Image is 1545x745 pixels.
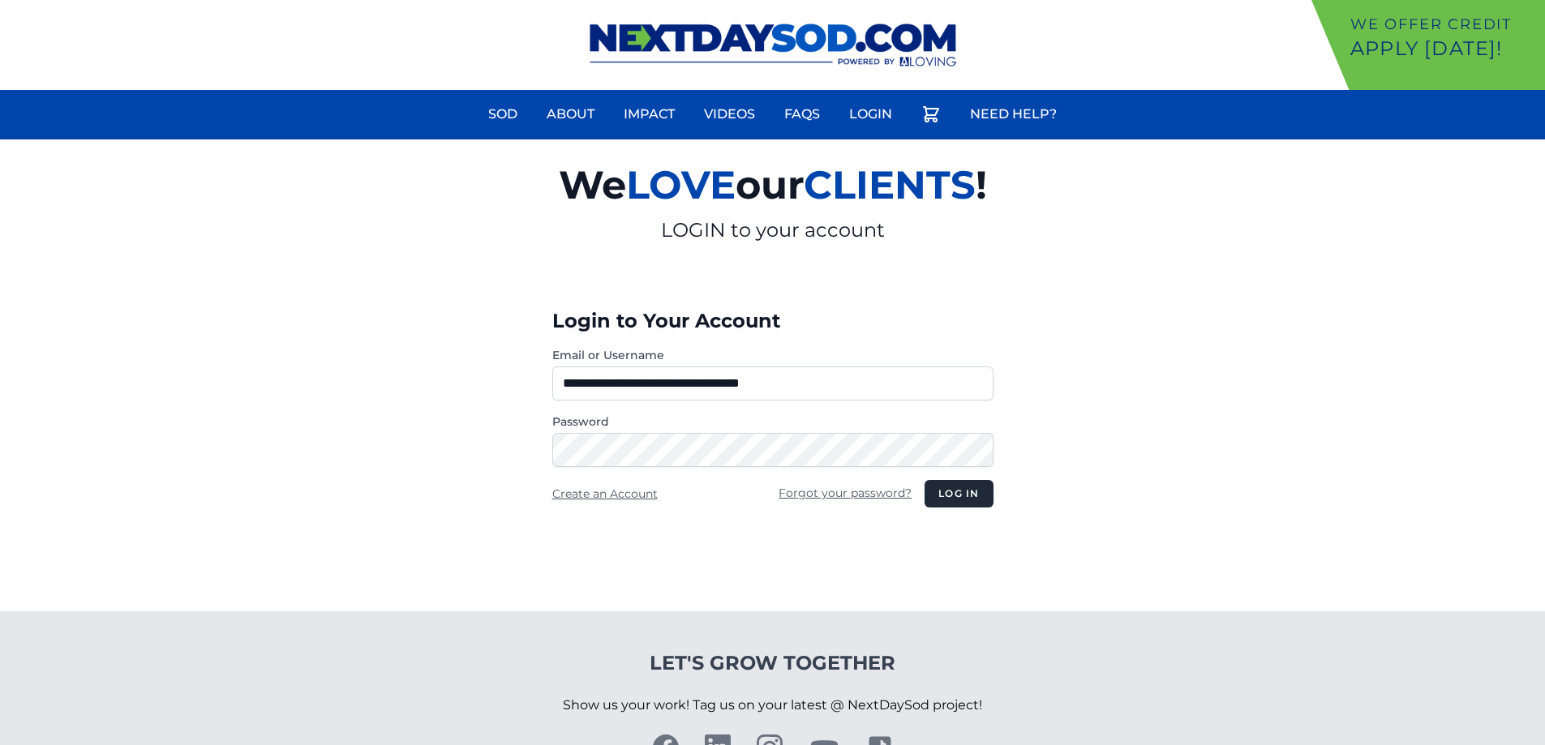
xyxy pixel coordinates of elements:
label: Email or Username [552,347,994,363]
a: Forgot your password? [779,486,912,500]
p: Apply [DATE]! [1350,36,1539,62]
span: CLIENTS [804,161,976,208]
a: Sod [479,95,527,134]
a: Videos [694,95,765,134]
a: Create an Account [552,486,658,501]
label: Password [552,413,994,430]
a: FAQs [775,95,830,134]
a: Need Help? [960,95,1066,134]
a: About [537,95,604,134]
h4: Let's Grow Together [563,650,982,676]
a: Login [839,95,902,134]
button: Log in [925,480,993,507]
p: Show us your work! Tag us on your latest @ NextDaySod project! [563,676,982,734]
p: We offer Credit [1350,13,1539,36]
h3: Login to Your Account [552,308,994,334]
p: LOGIN to your account [371,217,1175,243]
h2: We our ! [371,152,1175,217]
a: Impact [614,95,685,134]
span: LOVE [626,161,736,208]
